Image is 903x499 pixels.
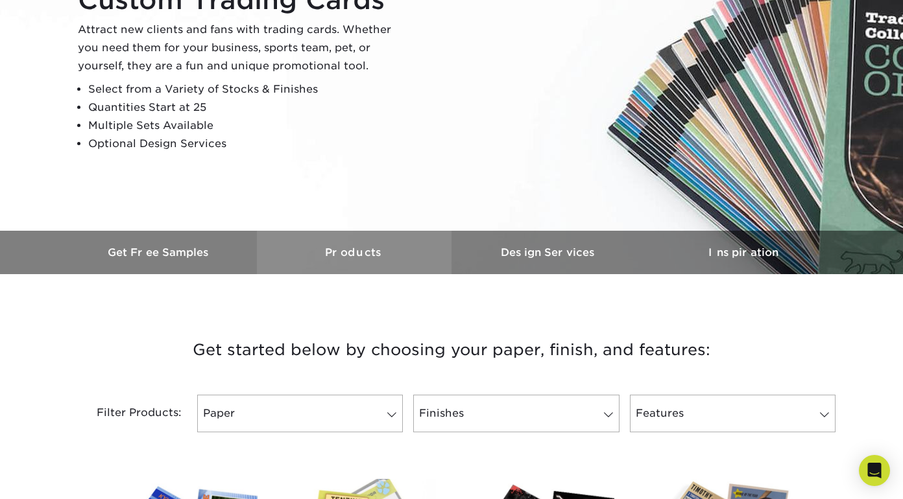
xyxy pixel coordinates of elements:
a: Design Services [451,231,646,274]
li: Multiple Sets Available [88,117,402,135]
li: Quantities Start at 25 [88,99,402,117]
a: Products [257,231,451,274]
li: Select from a Variety of Stocks & Finishes [88,80,402,99]
li: Optional Design Services [88,135,402,153]
p: Attract new clients and fans with trading cards. Whether you need them for your business, sports ... [78,21,402,75]
a: Get Free Samples [62,231,257,274]
a: Paper [197,395,403,432]
a: Finishes [413,395,619,432]
div: Open Intercom Messenger [859,455,890,486]
h3: Get started below by choosing your paper, finish, and features: [72,321,831,379]
a: Inspiration [646,231,841,274]
a: Features [630,395,836,432]
h3: Inspiration [646,246,841,259]
div: Filter Products: [62,395,192,432]
h3: Products [257,246,451,259]
h3: Get Free Samples [62,246,257,259]
h3: Design Services [451,246,646,259]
